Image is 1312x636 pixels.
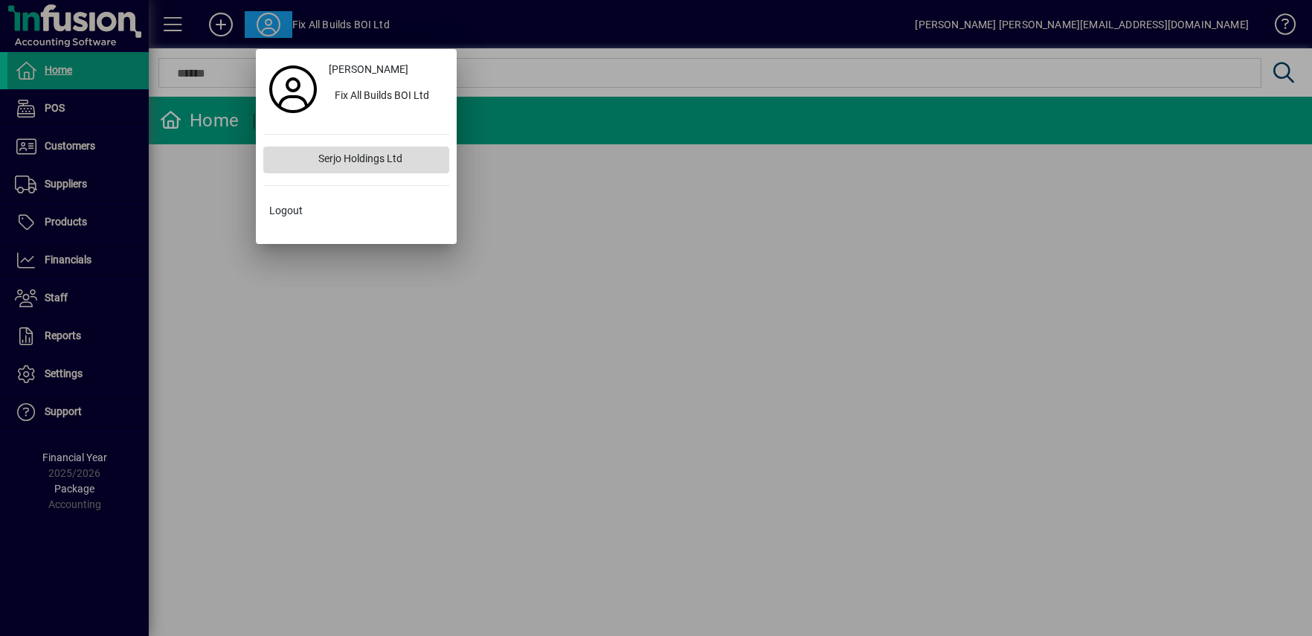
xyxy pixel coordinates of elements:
[263,76,323,103] a: Profile
[323,57,449,83] a: [PERSON_NAME]
[269,203,303,219] span: Logout
[263,147,449,173] button: Serjo Holdings Ltd
[329,62,408,77] span: [PERSON_NAME]
[263,198,449,225] button: Logout
[323,83,449,110] button: Fix All Builds BOI Ltd
[306,147,449,173] div: Serjo Holdings Ltd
